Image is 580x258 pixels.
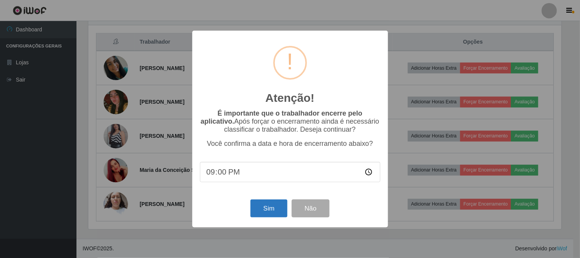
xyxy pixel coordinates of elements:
p: Você confirma a data e hora de encerramento abaixo? [200,140,380,148]
b: É importante que o trabalhador encerre pelo aplicativo. [201,109,362,125]
button: Sim [250,199,288,217]
button: Não [292,199,330,217]
h2: Atenção! [265,91,314,105]
p: Após forçar o encerramento ainda é necessário classificar o trabalhador. Deseja continuar? [200,109,380,134]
